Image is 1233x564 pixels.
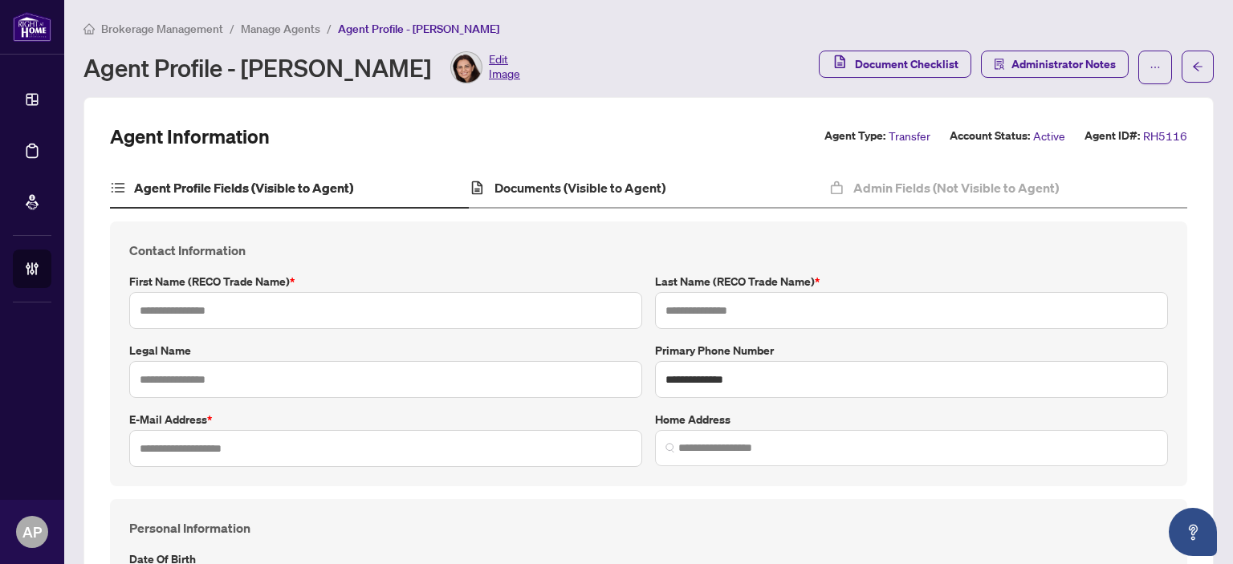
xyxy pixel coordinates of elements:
[655,411,1168,428] label: Home Address
[13,12,51,42] img: logo
[665,443,675,452] img: search_icon
[83,51,520,83] div: Agent Profile - [PERSON_NAME]
[241,22,320,36] span: Manage Agents
[129,273,642,290] label: First Name (RECO Trade Name)
[819,51,971,78] button: Document Checklist
[1143,127,1187,145] span: RH5116
[824,127,885,145] label: Agent Type:
[230,19,234,38] li: /
[338,22,499,36] span: Agent Profile - [PERSON_NAME]
[1150,62,1161,73] span: ellipsis
[22,521,42,543] span: AP
[101,22,223,36] span: Brokerage Management
[451,52,482,83] img: Profile Icon
[110,124,270,149] h2: Agent Information
[129,342,642,359] label: Legal Name
[129,411,642,428] label: E-mail Address
[655,342,1168,359] label: Primary Phone Number
[1192,61,1203,72] span: arrow-left
[950,127,1030,145] label: Account Status:
[994,59,1005,70] span: solution
[853,178,1059,197] h4: Admin Fields (Not Visible to Agent)
[489,51,520,83] span: Edit Image
[129,518,1168,538] h4: Personal Information
[83,23,95,34] span: home
[129,241,1168,260] h4: Contact Information
[1169,508,1217,556] button: Open asap
[655,273,1168,290] label: Last Name (RECO Trade Name)
[855,51,958,77] span: Document Checklist
[327,19,332,38] li: /
[494,178,665,197] h4: Documents (Visible to Agent)
[981,51,1129,78] button: Administrator Notes
[1011,51,1116,77] span: Administrator Notes
[1084,127,1140,145] label: Agent ID#:
[1033,127,1065,145] span: Active
[134,178,353,197] h4: Agent Profile Fields (Visible to Agent)
[889,127,930,145] span: Transfer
